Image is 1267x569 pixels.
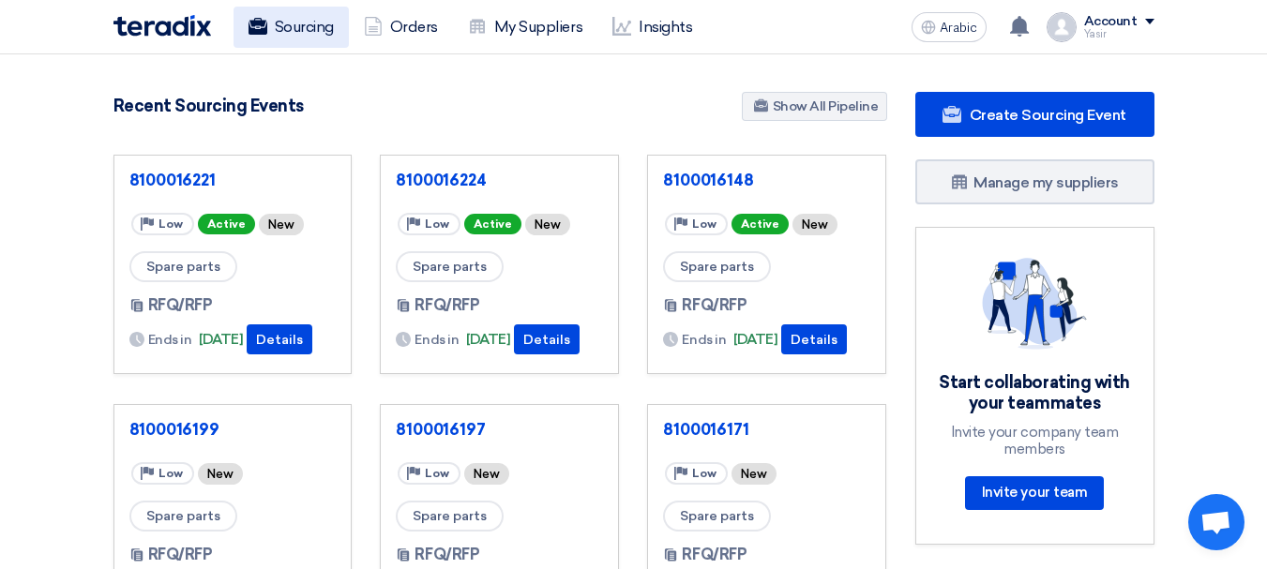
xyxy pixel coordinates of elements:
[939,424,1131,457] div: Invite your company team members
[466,329,510,351] span: [DATE]
[148,330,192,350] span: Ends in
[396,171,603,189] a: 8100016224
[970,106,1126,124] span: Create Sourcing Event
[733,329,777,351] span: [DATE]
[912,12,987,42] button: Arabic
[732,214,789,234] span: Active
[234,7,349,48] a: Sourcing
[663,171,870,189] a: 8100016148
[349,7,453,48] a: Orders
[525,214,570,235] div: New
[158,217,183,231] span: Low
[742,92,887,121] a: Show All Pipeline
[148,544,213,566] span: RFQ/RFP
[113,15,211,37] img: Teradix logo
[396,420,603,439] a: 8100016197
[982,258,1087,350] img: invite_your_team.svg
[198,463,243,485] div: New
[940,20,977,36] font: Arabic
[464,214,521,234] span: Active
[494,18,582,36] font: My Suppliers
[597,7,707,48] a: Insights
[275,18,334,36] font: Sourcing
[425,217,449,231] span: Low
[415,294,479,317] span: RFQ/RFP
[1084,13,1138,29] font: Account
[732,463,777,485] div: New
[259,214,304,235] div: New
[965,476,1104,510] a: Invite your team
[663,251,771,282] span: Spare parts
[781,324,847,354] button: Details
[692,467,716,480] span: Low
[129,171,337,189] a: 8100016221
[148,294,213,317] span: RFQ/RFP
[514,324,580,354] button: Details
[1047,12,1077,42] img: profile_test.png
[198,214,255,234] span: Active
[425,467,449,480] span: Low
[396,251,504,282] span: Spare parts
[792,214,837,235] div: New
[415,330,459,350] span: Ends in
[939,372,1131,414] div: Start collaborating with your teammates
[158,467,183,480] span: Low
[247,324,312,354] button: Details
[129,501,237,532] span: Spare parts
[663,501,771,532] span: Spare parts
[692,217,716,231] span: Low
[113,96,304,116] h4: Recent Sourcing Events
[682,294,747,317] span: RFQ/RFP
[682,330,726,350] span: Ends in
[915,159,1154,204] a: Manage my suppliers
[396,501,504,532] span: Spare parts
[129,420,337,439] a: 8100016199
[390,18,438,36] font: Orders
[464,463,509,485] div: New
[453,7,597,48] a: My Suppliers
[129,251,237,282] span: Spare parts
[682,544,747,566] span: RFQ/RFP
[1084,28,1107,40] font: Yasir
[663,420,870,439] a: 8100016171
[415,544,479,566] span: RFQ/RFP
[199,329,243,351] span: [DATE]
[1188,494,1244,550] div: Open chat
[639,18,692,36] font: Insights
